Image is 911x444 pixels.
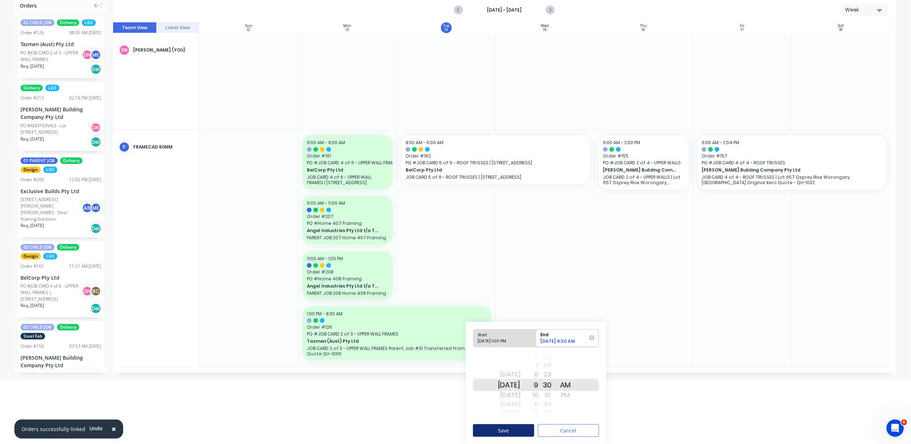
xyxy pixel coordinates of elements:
span: 6 [901,419,907,425]
div: ME [90,49,101,60]
div: 08:05 AM [DATE] [69,30,101,36]
div: Start [475,329,528,338]
div: 27 [539,355,557,361]
div: [DATE] [498,408,521,414]
span: Order # 208 [307,269,388,275]
div: 34 [539,414,557,416]
div: 8 [521,369,539,380]
div: [DATE] [498,379,521,391]
div: Tazmen (Aust) Pty Ltd [21,40,101,48]
span: PO # Home 408 Framing [307,276,388,282]
p: PARENT JOB 208 Home 408 Framing [307,290,388,296]
span: Orders [20,2,37,9]
span: 01 PARENT JOB [21,157,58,164]
span: Delivery [57,244,79,250]
div: Del [90,64,101,75]
div: PO #ADDITIONALS - Lot [STREET_ADDRESS] [21,123,93,136]
div: 9 [521,379,539,391]
div: Thu [640,24,647,28]
div: [PERSON_NAME] (You) [133,47,193,53]
span: Delivery [57,324,79,330]
div: Sun [245,24,252,28]
div: 28 [539,361,557,370]
div: ME [90,203,101,213]
div: Date [498,351,521,419]
span: 02 CHILD JOB [21,324,54,330]
span: LGS [43,166,57,173]
span: Req. [DATE] [21,136,44,142]
strong: [DATE] - [DATE] [468,7,540,13]
span: PO # JOB CARD 4 of 6 - UPPER WALL FRAMES | [STREET_ADDRESS] [307,160,388,166]
div: 15 [543,28,546,32]
span: Delivery [57,19,79,26]
button: Team View [113,22,156,33]
div: Order # 213 [21,95,44,101]
span: Order # 126 [307,324,487,330]
span: Req. [DATE] [21,302,44,309]
div: Mon [344,24,352,28]
span: Angel Industries Pty Ltd t/a Teeny Tiny Homes [307,283,380,289]
div: 26 [539,354,557,356]
div: Sat [838,24,844,28]
span: 02 CHILD JOB [21,19,54,26]
div: [STREET_ADDRESS][PERSON_NAME][PERSON_NAME] - Steel Framing Solutions [21,196,84,222]
iframe: Intercom live chat [887,419,904,437]
button: Close [104,421,123,438]
button: Save [473,424,534,437]
div: FRAMECAD 90mm [133,144,193,150]
div: Wed [541,24,549,28]
span: LGS [82,19,96,26]
div: BelCorp Pty Ltd [21,274,101,281]
div: DN [82,286,93,297]
div: 17 [741,28,744,32]
div: Del [90,223,101,234]
div: 14 [445,28,448,32]
span: Delivery [60,157,82,164]
p: JOB CARD 2 of 4 - UPPER WALLS | Lot 657 Osprey Rise Worongary, [GEOGRAPHIC_DATA] Original Xero Qu... [603,174,684,185]
div: Order # 126 [21,30,44,36]
span: [PERSON_NAME] Building Company Pty Ltd [702,167,864,173]
div: 30 [539,379,557,391]
div: [PERSON_NAME] Building Company Pty Ltd [21,106,101,121]
span: PO # JOB CARD 2 of 4 - UPPER WALLS [603,160,684,166]
div: 11:21 AM [DATE] [69,263,101,270]
p: JOB CARD 2 of 3 - UPPER WALL FRAMES Parent Job #31 Transferred from Xero Quote QU-1066 [307,346,487,356]
span: 1:00 PM - 8:30 AM [307,311,343,317]
p: PARENT JOB 207 Home 407 Framing [307,235,388,240]
div: AB [82,203,93,213]
button: Cancel [538,424,599,437]
span: 11:00 AM - 1:00 PM [307,256,343,262]
div: BC [90,286,101,297]
div: 6 [521,355,539,361]
span: Req. [DATE] [21,222,44,229]
span: PO # JOB CARD 5 of 6 - ROOF TRUSSES | [STREET_ADDRESS] [406,160,586,166]
div: DN [82,49,93,60]
span: 6:00 AM - 9:00 AM [307,139,345,146]
div: Fri [740,24,745,28]
span: PO # JOB CARD 2 of 3 - UPPER WALL FRAMES [307,331,487,337]
div: Del [90,137,101,147]
div: Order # 209 [21,177,44,183]
button: Undo [85,423,107,434]
div: 7 [521,361,539,370]
button: Week [841,4,888,16]
div: 12:02 PM [DATE] [69,177,101,183]
span: Angel Industries Pty Ltd t/a Teeny Tiny Homes [307,227,380,234]
div: [DATE] [498,369,521,380]
div: 1 [521,414,539,416]
div: 29 [539,369,557,380]
div: Exclusive Builds Pty Ltd [21,187,101,195]
span: PO # Home 407 Framing [307,220,388,227]
div: 5 [521,354,539,356]
div: Tue [443,24,449,28]
div: End [538,329,590,338]
span: Order # 207 [307,213,388,220]
div: PO #JOB CARD 4 of 6 - UPPER WALL FRAMES | [STREET_ADDRESS] [21,283,84,302]
div: [DATE] [498,390,521,401]
div: 18 [840,28,843,32]
div: 33 [539,408,557,414]
div: DN [119,45,130,55]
